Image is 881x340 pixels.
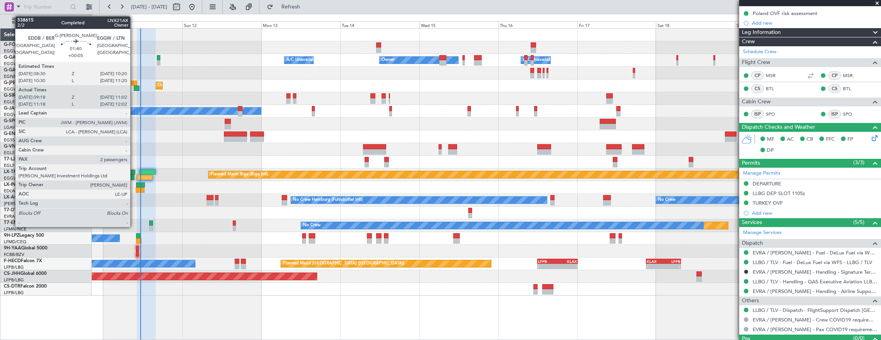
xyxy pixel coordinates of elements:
[843,72,860,79] a: MSR
[753,326,877,333] a: EVRA / [PERSON_NAME] - Pax COVID19 requirements
[419,21,498,28] div: Wed 15
[4,284,47,289] a: CS-DTRFalcon 2000
[93,15,106,22] div: [DATE]
[766,85,783,92] a: BTL
[742,218,762,227] span: Services
[4,188,27,194] a: EDLW/DTM
[742,239,763,248] span: Dispatch
[742,58,770,67] span: Flight Crew
[4,182,65,187] a: LX-INBFalcon 900EX EASy II
[523,54,555,66] div: A/C Unavailable
[538,264,558,269] div: -
[807,136,813,143] span: CR
[753,259,872,266] a: LLBG / TLV - Fuel - DeLux Fuel via WFS - LLBG / TLV
[742,28,781,37] span: Leg Information
[742,37,755,46] span: Crew
[4,106,22,111] span: G-JAGA
[4,220,51,225] a: T7-EMIHawker 900XP
[293,194,363,206] div: No Crew Hamburg (Fuhlsbuttel Intl)
[4,106,49,111] a: G-JAGAPhenom 300
[828,71,841,80] div: CP
[4,214,52,219] a: EVRA/[PERSON_NAME]
[751,71,764,80] div: CP
[4,170,20,174] span: LX-TRO
[4,252,24,258] a: FCBB/BZV
[4,157,20,162] span: T7-LZZI
[4,208,21,212] span: T7-DYN
[766,111,783,118] a: SPO
[103,21,182,28] div: Sat 11
[4,259,21,263] span: F-HECD
[263,1,309,13] button: Refresh
[743,170,780,177] a: Manage Permits
[753,200,783,206] div: TURKEY OVF
[753,190,805,197] div: LLBG DEP SLOT 1105z
[828,84,841,93] div: CS
[787,136,794,143] span: AC
[4,112,27,118] a: EGGW/LTN
[4,137,24,143] a: EGSS/STN
[577,21,656,28] div: Fri 17
[286,54,318,66] div: A/C Unavailable
[753,269,877,275] a: EVRA / [PERSON_NAME] - Handling - Signature Terminal 1 EGGW / LTN
[4,290,24,296] a: LFPB/LBG
[538,259,558,264] div: LFPB
[558,259,577,264] div: KLAX
[4,55,22,60] span: G-GAAL
[753,288,877,295] a: EVRA / [PERSON_NAME] - Handling - Airline Support Baltic ( EVRA / [PERSON_NAME] )
[743,48,777,56] a: Schedule Crew
[742,296,759,305] span: Others
[340,21,419,28] div: Tue 14
[753,10,817,17] div: Poland OVF risk assessment
[664,264,681,269] div: -
[303,220,321,231] div: No Crew
[753,180,781,187] div: DEPARTURE
[4,271,47,276] a: CS-JHHGlobal 6000
[382,54,395,66] div: Owner
[8,15,84,27] button: Only With Activity
[4,81,47,85] span: G-[PERSON_NAME]
[742,123,815,132] span: Dispatch Checks and Weather
[4,239,26,245] a: LFMD/CEQ
[664,259,681,264] div: LFPB
[261,21,340,28] div: Mon 13
[4,195,59,200] a: LX-AOACitation Mustang
[767,136,774,143] span: MF
[843,85,860,92] a: BTL
[4,125,25,130] a: LGAV/ATH
[4,42,24,47] span: G-FOMO
[4,86,27,92] a: EGGW/LTN
[847,136,853,143] span: FP
[4,163,24,168] a: EGLF/FAB
[283,258,404,269] div: Planned Maint [GEOGRAPHIC_DATA] ([GEOGRAPHIC_DATA])
[4,170,45,174] a: LX-TROLegacy 650
[275,4,307,10] span: Refresh
[4,264,24,270] a: LFPB/LBG
[751,110,764,118] div: ISP
[158,80,285,91] div: Unplanned Maint [GEOGRAPHIC_DATA] ([GEOGRAPHIC_DATA])
[853,158,864,167] span: (3/3)
[828,110,841,118] div: ISP
[853,218,864,226] span: (5/5)
[4,233,44,238] a: 9H-LPZLegacy 500
[4,246,47,251] a: 9H-YAAGlobal 5000
[647,264,664,269] div: -
[20,19,81,24] span: Only With Activity
[4,220,19,225] span: T7-EMI
[753,316,877,323] a: EVRA / [PERSON_NAME] - Crew COVID19 requirements
[4,150,24,156] a: EGLF/FAB
[753,307,877,313] a: LLBG / TLV - Dispatch - FlightSupport Dispatch [GEOGRAPHIC_DATA]
[24,1,68,13] input: Trip Number
[4,48,27,54] a: EGGW/LTN
[656,21,735,28] div: Sat 18
[752,210,877,216] div: Add new
[767,147,774,155] span: DP
[4,259,42,263] a: F-HECDFalcon 7X
[4,208,54,212] a: T7-DYNChallenger 604
[753,278,877,285] a: LLBG / TLV - Handling - QAS Executive Aviation LLBG / TLV
[4,226,27,232] a: LFMN/NCE
[751,84,764,93] div: CS
[4,157,45,162] a: T7-LZZIPraetor 600
[4,144,56,149] a: G-VNORChallenger 650
[558,264,577,269] div: -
